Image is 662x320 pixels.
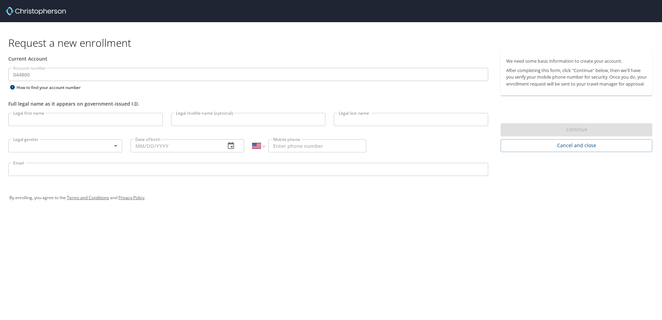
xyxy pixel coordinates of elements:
[8,100,488,107] div: Full legal name as it appears on government-issued I.D.
[118,195,144,201] a: Privacy Policy
[8,139,122,152] div: ​
[67,195,109,201] a: Terms and Conditions
[8,55,488,62] div: Current Account
[8,83,95,92] div: How to find your account number
[131,139,220,152] input: MM/DD/YYYY
[506,67,647,87] p: After completing this form, click "Continue" below, then we'll have you verify your mobile phone ...
[268,139,366,152] input: Enter phone number
[501,139,652,152] button: Cancel and close
[9,189,653,206] div: By enrolling, you agree to the and .
[8,36,658,50] h1: Request a new enrollment
[6,7,66,15] img: cbt logo
[506,58,647,64] p: We need some basic information to create your account.
[506,141,647,150] span: Cancel and close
